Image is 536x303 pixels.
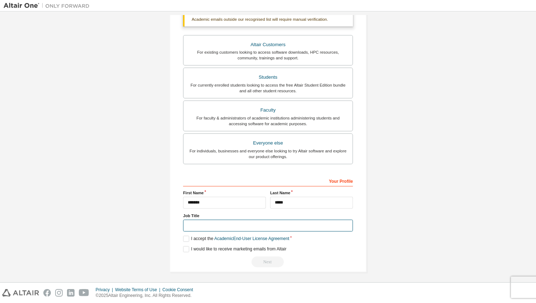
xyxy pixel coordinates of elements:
div: For individuals, businesses and everyone else looking to try Altair software and explore our prod... [188,148,348,160]
div: Read and acccept EULA to continue [183,256,353,267]
div: For currently enrolled students looking to access the free Altair Student Edition bundle and all ... [188,82,348,94]
div: Academic emails outside our recognised list will require manual verification. [183,12,353,26]
label: First Name [183,190,266,196]
div: Altair Customers [188,40,348,50]
label: I would like to receive marketing emails from Altair [183,246,286,252]
div: Students [188,72,348,82]
div: Your Profile [183,175,353,186]
img: linkedin.svg [67,289,75,297]
div: For existing customers looking to access software downloads, HPC resources, community, trainings ... [188,49,348,61]
label: Job Title [183,213,353,219]
label: Last Name [270,190,353,196]
div: Privacy [96,287,115,293]
img: instagram.svg [55,289,63,297]
div: Faculty [188,105,348,115]
div: Cookie Consent [162,287,197,293]
div: Everyone else [188,138,348,148]
p: © 2025 Altair Engineering, Inc. All Rights Reserved. [96,293,197,299]
img: facebook.svg [43,289,51,297]
div: Website Terms of Use [115,287,162,293]
img: altair_logo.svg [2,289,39,297]
label: I accept the [183,236,289,242]
div: For faculty & administrators of academic institutions administering students and accessing softwa... [188,115,348,127]
img: Altair One [4,2,93,9]
img: youtube.svg [79,289,89,297]
a: Academic End-User License Agreement [214,236,289,241]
